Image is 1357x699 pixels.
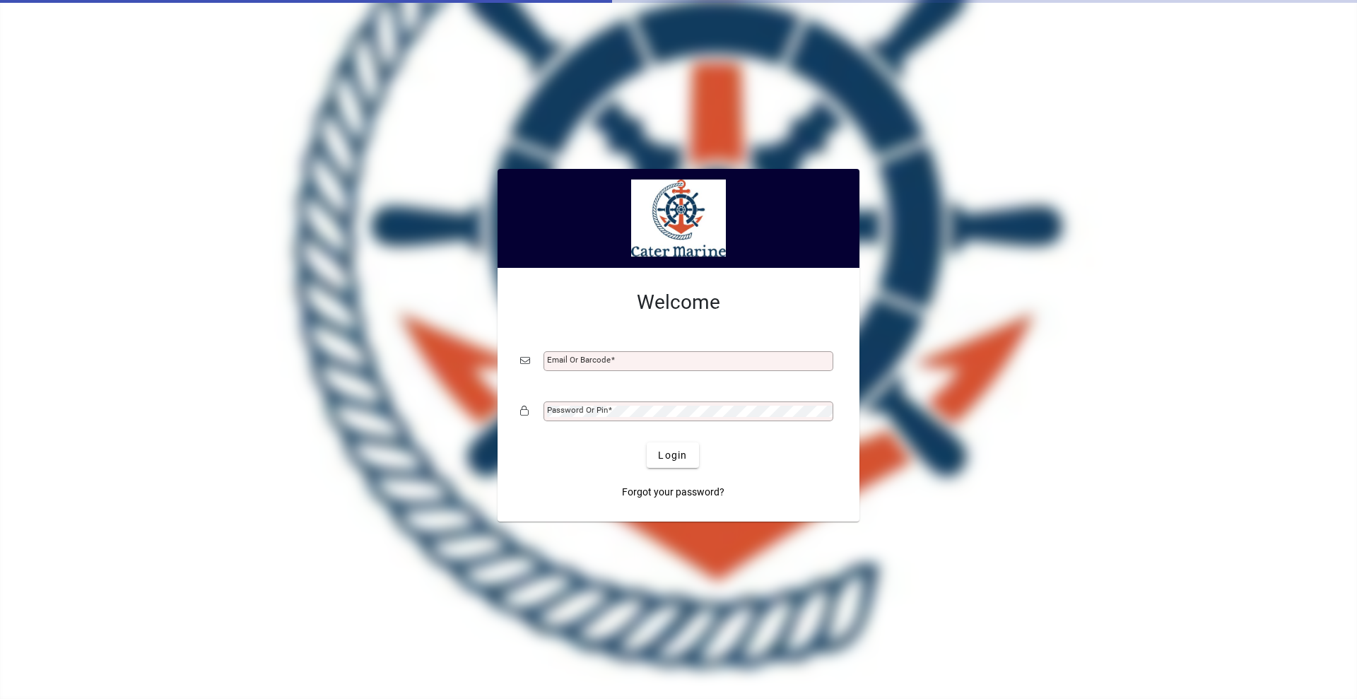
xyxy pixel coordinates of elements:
mat-label: Password or Pin [547,405,608,415]
a: Forgot your password? [616,479,730,505]
span: Forgot your password? [622,485,724,500]
span: Login [658,448,687,463]
h2: Welcome [520,290,837,315]
button: Login [647,442,698,468]
mat-label: Email or Barcode [547,355,611,365]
